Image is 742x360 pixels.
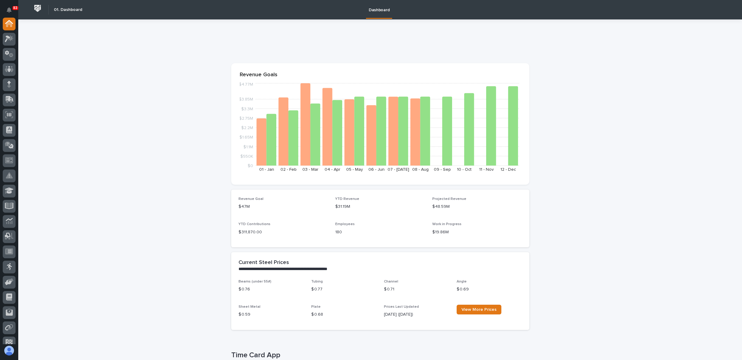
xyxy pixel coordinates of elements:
p: $ 0.71 [384,286,449,293]
span: YTD Revenue [335,197,359,201]
span: Tubing [311,280,323,283]
text: 12 - Dec [500,167,516,172]
tspan: $3.85M [239,98,253,102]
p: $ 0.69 [457,286,522,293]
span: Plate [311,305,321,309]
p: $ 0.59 [239,311,304,318]
p: $31.19M [335,204,425,210]
text: 06 - Jun [368,167,384,172]
text: 08 - Aug [412,167,428,172]
text: 05 - May [346,167,363,172]
tspan: $1.1M [243,145,253,149]
span: Angle [457,280,467,283]
tspan: $4.77M [239,83,253,87]
img: Workspace Logo [32,3,43,14]
p: $ 0.76 [239,286,304,293]
text: 10 - Oct [457,167,472,172]
p: $47M [239,204,328,210]
span: YTD Contributions [239,222,270,226]
span: Channel [384,280,398,283]
p: $48.59M [432,204,522,210]
a: View More Prices [457,305,501,314]
text: 09 - Sep [434,167,451,172]
div: Notifications83 [8,7,16,17]
p: $19.86M [432,229,522,235]
p: 83 [13,6,17,10]
p: $ 311,870.00 [239,229,328,235]
text: 11 - Nov [479,167,493,172]
span: View More Prices [462,307,496,312]
h2: Current Steel Prices [239,259,289,266]
tspan: $2.75M [239,116,253,121]
span: Revenue Goal [239,197,263,201]
span: Prices Last Updated [384,305,419,309]
p: $ 0.77 [311,286,377,293]
p: [DATE] ([DATE]) [384,311,449,318]
span: Employees [335,222,355,226]
h2: 01. Dashboard [54,7,82,12]
tspan: $1.65M [239,135,253,140]
p: Revenue Goals [240,72,521,78]
span: Beams (under 55#) [239,280,271,283]
text: 04 - Apr [325,167,340,172]
text: 03 - Mar [302,167,319,172]
button: users-avatar [3,344,16,357]
text: 02 - Feb [280,167,297,172]
tspan: $550K [240,154,253,159]
span: Projected Revenue [432,197,466,201]
span: Work in Progress [432,222,462,226]
tspan: $3.3M [241,107,253,111]
text: 01 - Jan [259,167,274,172]
p: 180 [335,229,425,235]
tspan: $2.2M [241,126,253,130]
p: $ 0.68 [311,311,377,318]
p: Time Card App [231,351,527,360]
tspan: $0 [248,164,253,168]
span: Sheet Metal [239,305,260,309]
text: 07 - [DATE] [388,167,409,172]
button: Notifications [3,4,16,16]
